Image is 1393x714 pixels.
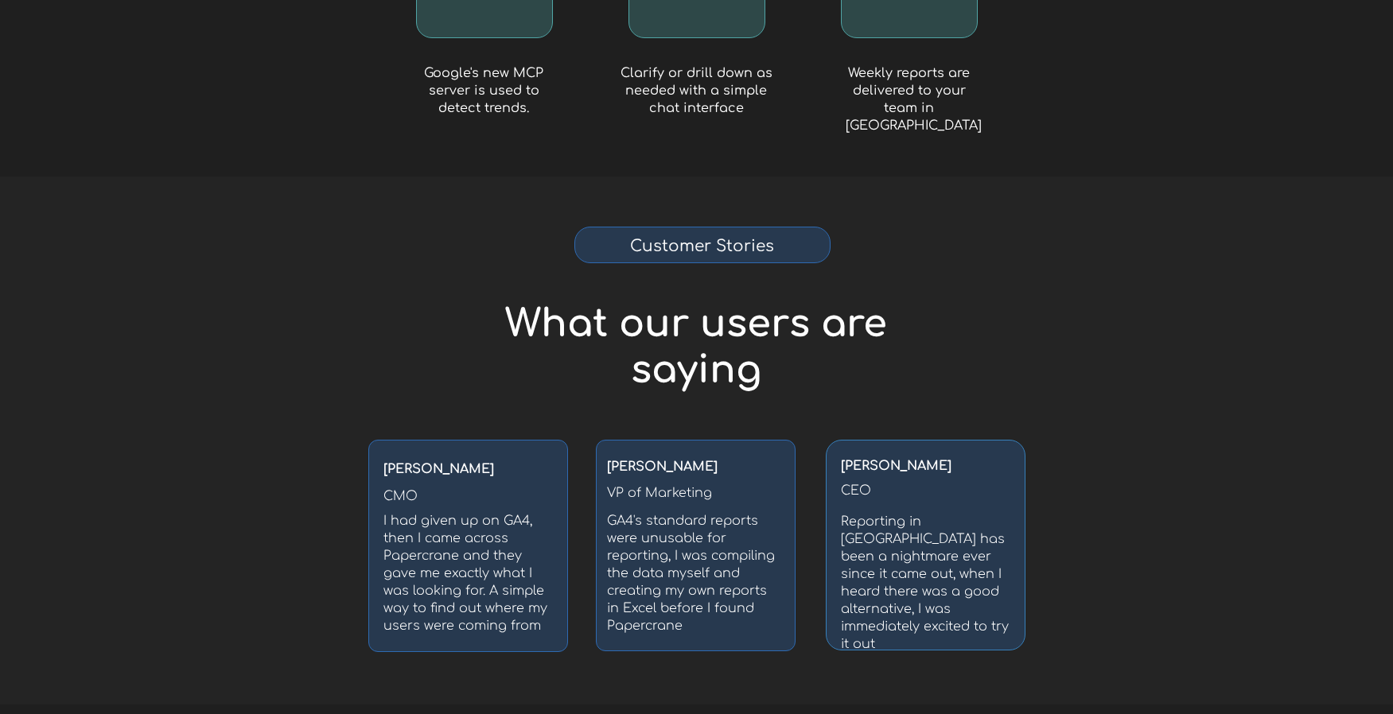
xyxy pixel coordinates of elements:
span: Customer Stories [630,237,774,255]
span: Reporting in [GEOGRAPHIC_DATA] has been a nightmare ever since it came out, when I heard there wa... [841,514,1009,651]
span: Google's new MCP server is used to detect trends. [424,66,543,115]
span: [PERSON_NAME] [383,462,494,476]
span: CMO [383,489,418,503]
span: VP of Marketing [607,486,712,500]
span: CEO [841,483,871,498]
span: [PERSON_NAME] [841,459,951,473]
span: GA4's standard reports were unusable for reporting, I was compiling the data myself and creating ... [607,514,775,633]
strong: [PERSON_NAME] [607,460,718,474]
span: I had given up on GA4, then I came across Papercrane and they gave me exactly what I was looking ... [383,514,547,633]
span: What our users are saying [505,303,887,391]
span: Clarify or drill down as needed with a simple chat interface [621,66,772,115]
span: Weekly reports are delivered to your team in [GEOGRAPHIC_DATA] [846,66,982,133]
